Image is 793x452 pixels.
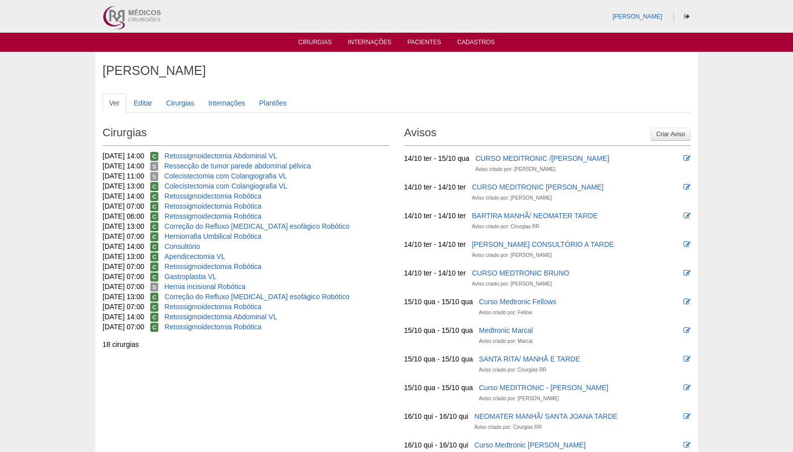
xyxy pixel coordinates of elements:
a: Retossigmoidectomia Robótica [164,303,261,311]
a: Retossigmoidectomia Abdominal VL [164,313,277,321]
div: Aviso criado por: Cirurgias RR [472,222,539,232]
a: Internações [202,94,252,113]
h2: Avisos [404,123,690,146]
a: Correção do Refluxo [MEDICAL_DATA] esofágico Robótico [164,222,349,230]
a: Gastroplastia VL [164,273,217,281]
span: Confirmada [150,242,159,251]
i: Editar [683,355,690,363]
span: Confirmada [150,303,159,312]
h1: [PERSON_NAME] [103,64,690,77]
span: Suspensa [150,162,158,171]
span: Confirmada [150,323,159,332]
div: 14/10 ter - 15/10 qua [404,153,469,163]
div: 14/10 ter - 14/10 ter [404,239,466,249]
span: [DATE] 07:00 [103,232,144,240]
span: Confirmada [150,232,159,241]
a: Criar Aviso [651,128,690,141]
span: Confirmada [150,212,159,221]
a: CURSO MEDITRONIC [PERSON_NAME] [472,183,604,191]
span: [DATE] 07:00 [103,283,144,291]
i: Editar [683,413,690,420]
a: Ressecção de tumor parede abdominal pélvica [164,162,311,170]
span: Suspensa [150,283,158,292]
i: Editar [683,155,690,162]
a: Curso Medtronic Fellows [479,298,556,306]
i: Editar [683,184,690,191]
a: Cirurgias [299,39,332,49]
span: [DATE] 14:00 [103,152,144,160]
span: [DATE] 13:00 [103,293,144,301]
div: 18 cirurgias [103,339,389,349]
span: Confirmada [150,273,159,282]
div: 14/10 ter - 14/10 ter [404,268,466,278]
a: [PERSON_NAME] [613,13,662,20]
a: Internações [348,39,391,49]
div: 14/10 ter - 14/10 ter [404,182,466,192]
span: Confirmada [150,293,159,302]
a: Ver [103,94,126,113]
a: Retossigmoidectomia Robótica [164,212,261,220]
a: Colecistectomia com Colangiografia VL [164,172,287,180]
i: Editar [683,384,690,391]
a: Pacientes [408,39,441,49]
div: Aviso criado por: [PERSON_NAME] [472,193,552,203]
span: Suspensa [150,172,158,181]
div: 16/10 qui - 16/10 qui [404,411,468,421]
span: Confirmada [150,222,159,231]
div: Aviso criado por: [PERSON_NAME] [472,250,552,260]
a: Medtronic Marcal [479,326,533,334]
a: Plantões [253,94,293,113]
span: [DATE] 07:00 [103,323,144,331]
span: [DATE] 13:00 [103,182,144,190]
a: CURSO MEDTRONIC BRUNO [472,269,569,277]
span: Confirmada [150,182,159,191]
i: Editar [683,241,690,248]
a: Retossigmoidectomia Robótica [164,323,261,331]
a: NEOMATER MANHÃ/ SANTA JOANA TARDE [474,412,618,420]
i: Editar [683,298,690,305]
div: Aviso criado por: [PERSON_NAME] [475,164,555,174]
a: Hernia incisional Robótica [164,283,246,291]
a: Curso MEDITRONIC - [PERSON_NAME] [479,384,608,392]
div: 16/10 qui - 16/10 qui [404,440,468,450]
a: Retossigmoidectomia Robótica [164,192,261,200]
span: Confirmada [150,152,159,161]
div: Aviso criado por: Fellow [479,308,532,318]
a: Correção do Refluxo [MEDICAL_DATA] esofágico Robótico [164,293,349,301]
div: Aviso criado por: [PERSON_NAME] [479,394,559,404]
span: Confirmada [150,252,159,261]
div: 15/10 qua - 15/10 qua [404,325,473,335]
div: Aviso criado por: [PERSON_NAME] [472,279,552,289]
span: [DATE] 13:00 [103,252,144,260]
a: Curso Medtronic [PERSON_NAME] [474,441,586,449]
div: 15/10 qua - 15/10 qua [404,383,473,393]
div: Aviso criado por: Cirurgias RR [479,365,546,375]
i: Editar [683,441,690,448]
span: [DATE] 07:00 [103,273,144,281]
span: Confirmada [150,202,159,211]
a: Editar [127,94,159,113]
a: Consultório [164,242,200,250]
a: Apendicectomia VL [164,252,225,260]
a: Herniorrafia Umbilical Robótica [164,232,261,240]
a: SANTA RITA/ MANHÃ E TARDE [479,355,580,363]
i: Editar [683,212,690,219]
i: Editar [683,269,690,277]
div: 15/10 qua - 15/10 qua [404,297,473,307]
span: [DATE] 14:00 [103,242,144,250]
span: [DATE] 13:00 [103,222,144,230]
span: [DATE] 14:00 [103,162,144,170]
i: Sair [684,14,689,20]
h2: Cirurgias [103,123,389,146]
span: [DATE] 14:00 [103,313,144,321]
span: [DATE] 07:00 [103,303,144,311]
span: [DATE] 07:00 [103,262,144,270]
div: 14/10 ter - 14/10 ter [404,211,466,221]
a: BARTIRA MANHÃ/ NEOMATER TARDE [472,212,598,220]
a: Cirurgias [160,94,201,113]
a: Retossigmoidectomia Robótica [164,202,261,210]
span: [DATE] 11:00 [103,172,144,180]
span: [DATE] 07:00 [103,202,144,210]
div: 15/10 qua - 15/10 qua [404,354,473,364]
i: Editar [683,327,690,334]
